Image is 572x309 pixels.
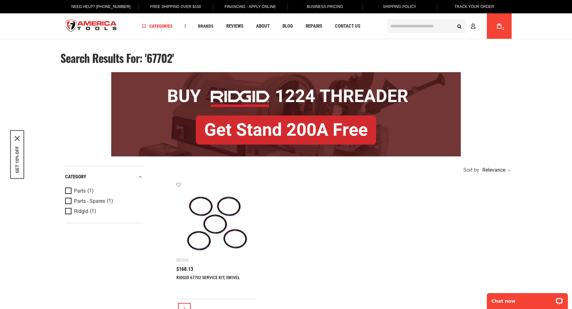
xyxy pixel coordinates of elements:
span: Ridgid [74,209,88,214]
svg: close icon [15,136,20,141]
a: Ridgid (1) [65,208,141,215]
div: Relevance [481,168,510,173]
a: Parts - Spares (1) [65,198,141,205]
a: Brands [195,22,216,31]
a: RIDGID 67702 SERVICE KIT, SWIVEL [176,275,240,280]
span: 1 [502,27,504,31]
a: Contact Us [332,22,363,31]
span: Repairs [306,24,322,29]
span: Sort by [463,168,479,173]
a: Reviews [223,22,246,31]
a: Blog [280,22,296,31]
span: Reviews [226,24,243,29]
span: Shipping Policy [383,4,416,9]
button: Close [15,136,20,141]
span: (1) [107,198,113,204]
span: Blog [283,24,293,29]
button: Search [453,20,465,32]
a: BOGO: Buy RIDGID® 1224 Threader, Get Stand 200A Free! [111,72,461,77]
span: Parts [74,188,86,194]
span: (1) [90,209,96,214]
img: BOGO: Buy RIDGID® 1224 Threader, Get Stand 200A Free! [111,72,461,156]
span: (1) [87,188,94,194]
button: GET 10% OFF [15,146,20,173]
img: America Tools [60,14,122,38]
a: About [253,22,273,31]
span: Contact Us [335,24,360,29]
div: Product Filters [65,166,143,223]
div: Ridgid [176,257,189,263]
a: Repairs [303,22,325,31]
img: RIDGID 67702 SERVICE KIT, SWIVEL [183,189,250,256]
iframe: LiveChat chat widget [483,289,572,309]
a: store logo [60,14,122,38]
a: Parts (1) [65,188,141,195]
span: Brands [198,24,214,28]
span: Parts - Spares [74,198,105,204]
span: $168.13 [176,267,193,272]
a: 1 [493,13,505,39]
div: category [65,173,143,181]
a: Categories [139,22,175,31]
span: About [256,24,270,29]
span: Categories [142,24,173,28]
span: Search results for: '67702' [60,50,174,66]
